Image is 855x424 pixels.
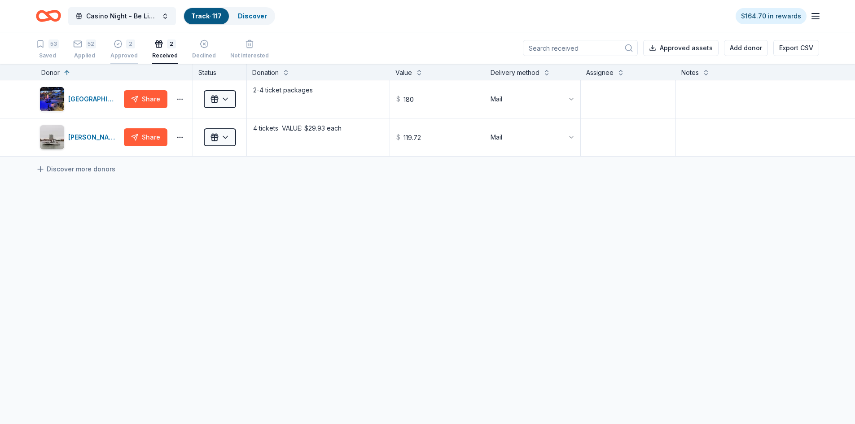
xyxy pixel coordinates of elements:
div: Declined [192,52,216,59]
button: Casino Night - Be Like Brit 15 Years [68,7,176,25]
button: 53Saved [36,36,59,64]
a: Discover [238,12,267,20]
button: Image for American Heritage Museum[GEOGRAPHIC_DATA] [39,87,120,112]
div: Notes [681,67,699,78]
div: Approved [110,52,138,59]
div: Donation [252,67,279,78]
button: Approved assets [643,40,719,56]
a: $164.70 in rewards [736,8,807,24]
a: Home [36,5,61,26]
button: 2Received [152,36,178,64]
button: 2Approved [110,36,138,64]
img: Image for American Heritage Museum [40,87,64,111]
div: Delivery method [491,67,539,78]
div: 53 [48,39,59,48]
a: Discover more donors [36,164,115,175]
a: Track· 117 [191,12,222,20]
input: Search received [523,40,638,56]
div: Not interested [230,52,269,59]
div: Assignee [586,67,614,78]
button: Export CSV [773,40,819,56]
div: Donor [41,67,60,78]
button: Track· 117Discover [183,7,275,25]
div: 2 [167,39,176,48]
textarea: 4 tickets VALUE: $29.93 each [248,119,389,155]
img: Image for Charles Riverboat Company [40,125,64,149]
div: 2 [126,39,135,48]
div: [GEOGRAPHIC_DATA] [68,94,120,105]
button: Share [124,90,167,108]
button: Add donor [724,40,768,56]
div: [PERSON_NAME] Riverboat Company [68,132,120,143]
div: Saved [36,52,59,59]
div: Value [395,67,412,78]
span: Casino Night - Be Like Brit 15 Years [86,11,158,22]
div: 52 [86,39,96,48]
button: Not interested [230,36,269,64]
textarea: 2-4 ticket packages [248,81,389,117]
button: 52Applied [73,36,96,64]
button: Declined [192,36,216,64]
div: Applied [73,52,96,59]
button: Image for Charles Riverboat Company[PERSON_NAME] Riverboat Company [39,125,120,150]
div: Status [193,64,247,80]
div: Received [152,52,178,59]
button: Share [124,128,167,146]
